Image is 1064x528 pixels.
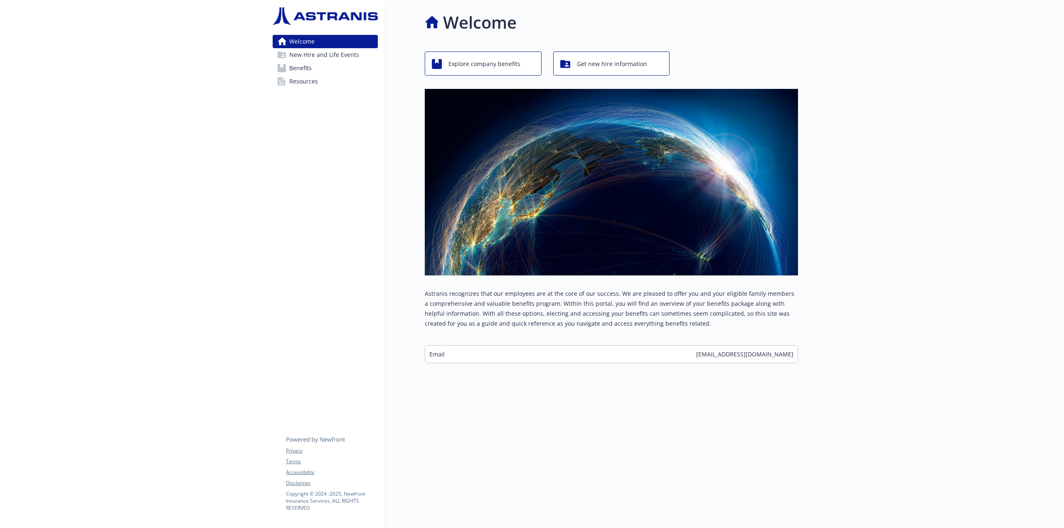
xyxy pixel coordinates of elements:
[289,61,312,75] span: Benefits
[289,35,315,48] span: Welcome
[289,75,318,88] span: Resources
[286,479,377,487] a: Disclaimer
[286,458,377,465] a: Terms
[273,61,378,75] a: Benefits
[286,469,377,476] a: Accessibility
[425,289,798,329] p: Astranis recognizes that our employees are at the core of our success. We are pleased to offer yo...
[286,490,377,511] p: Copyright © 2024 - 2025 , Newfront Insurance Services, ALL RIGHTS RESERVED
[429,350,445,359] span: Email
[286,447,377,454] a: Privacy
[425,52,542,76] button: Explore company benefits
[273,48,378,61] a: New Hire and Life Events
[443,10,517,35] h1: Welcome
[553,52,670,76] button: Get new hire information
[696,350,793,359] span: [EMAIL_ADDRESS][DOMAIN_NAME]
[273,35,378,48] a: Welcome
[425,89,798,275] img: overview page banner
[448,56,520,72] span: Explore company benefits
[273,75,378,88] a: Resources
[577,56,647,72] span: Get new hire information
[289,48,359,61] span: New Hire and Life Events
